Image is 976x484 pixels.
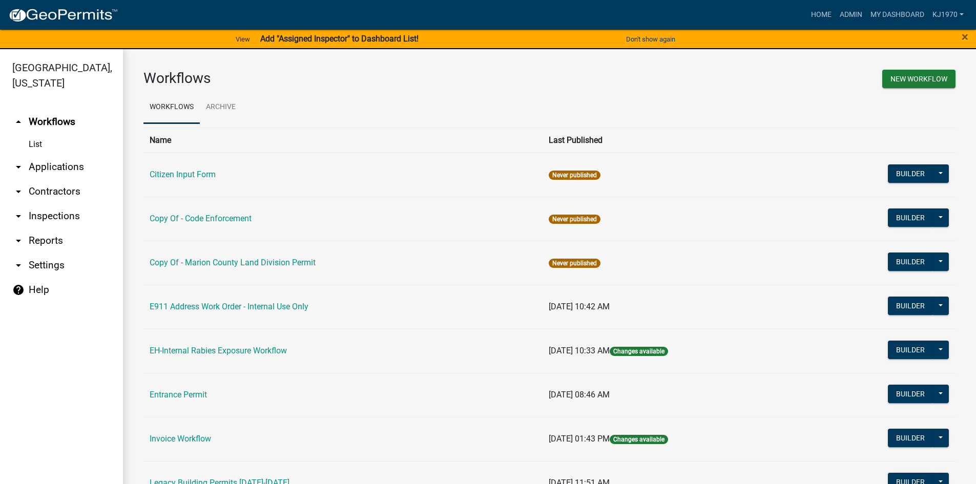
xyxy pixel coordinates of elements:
[888,208,933,227] button: Builder
[888,385,933,403] button: Builder
[549,302,610,311] span: [DATE] 10:42 AM
[150,258,316,267] a: Copy Of - Marion County Land Division Permit
[260,34,419,44] strong: Add "Assigned Inspector" to Dashboard List!
[150,170,216,179] a: Citizen Input Form
[882,70,956,88] button: New Workflow
[143,128,543,153] th: Name
[12,210,25,222] i: arrow_drop_down
[200,91,242,124] a: Archive
[888,252,933,271] button: Builder
[888,429,933,447] button: Builder
[12,259,25,271] i: arrow_drop_down
[549,259,600,268] span: Never published
[150,214,252,223] a: Copy Of - Code Enforcement
[549,346,610,355] span: [DATE] 10:33 AM
[232,31,254,48] a: View
[150,434,211,444] a: Invoice Workflow
[543,128,806,153] th: Last Published
[143,70,542,87] h3: Workflows
[610,435,668,444] span: Changes available
[12,161,25,173] i: arrow_drop_down
[12,116,25,128] i: arrow_drop_up
[807,5,836,25] a: Home
[622,31,679,48] button: Don't show again
[962,30,968,44] span: ×
[610,347,668,356] span: Changes available
[549,215,600,224] span: Never published
[12,284,25,296] i: help
[150,346,287,355] a: EH-Internal Rabies Exposure Workflow
[150,302,308,311] a: E911 Address Work Order - Internal Use Only
[549,390,610,399] span: [DATE] 08:46 AM
[836,5,866,25] a: Admin
[143,91,200,124] a: Workflows
[12,235,25,247] i: arrow_drop_down
[549,171,600,180] span: Never published
[888,297,933,315] button: Builder
[888,164,933,183] button: Builder
[928,5,968,25] a: kj1970
[888,341,933,359] button: Builder
[549,434,610,444] span: [DATE] 01:43 PM
[12,185,25,198] i: arrow_drop_down
[866,5,928,25] a: My Dashboard
[150,390,207,399] a: Entrance Permit
[962,31,968,43] button: Close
